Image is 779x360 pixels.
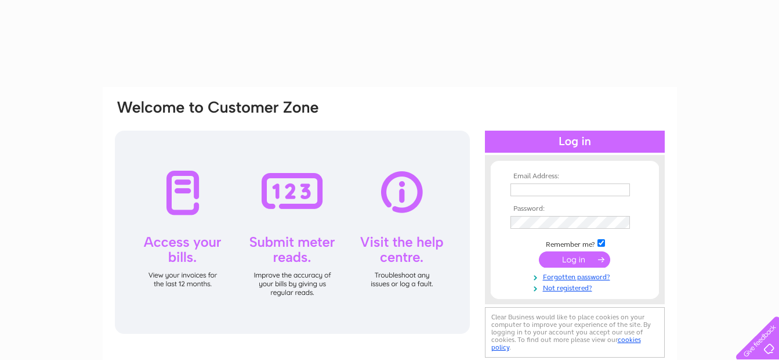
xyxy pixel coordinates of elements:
[510,271,642,282] a: Forgotten password?
[491,336,641,351] a: cookies policy
[508,172,642,181] th: Email Address:
[539,251,610,268] input: Submit
[485,307,665,358] div: Clear Business would like to place cookies on your computer to improve your experience of the sit...
[508,237,642,249] td: Remember me?
[510,282,642,293] a: Not registered?
[508,205,642,213] th: Password:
